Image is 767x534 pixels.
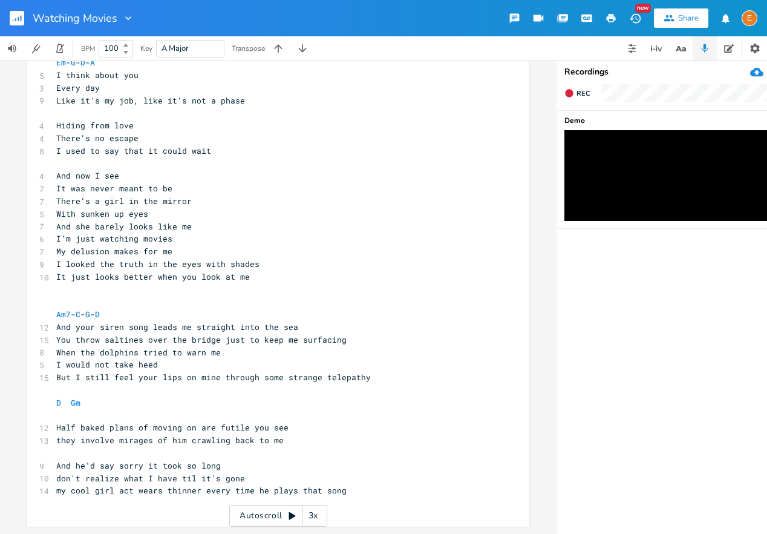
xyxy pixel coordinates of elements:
span: Hiding from love [56,120,134,131]
span: Half baked plans of moving on are futile you see [56,422,289,433]
span: Em [56,57,66,68]
span: Rec [576,89,590,98]
span: my cool girl act wears thinner every time he plays that song [56,485,347,496]
span: A [90,57,95,68]
span: Like it's my job, like it's not a phase [56,95,245,106]
div: Transpose [232,45,265,52]
span: don't realize what I have til it's gone [56,473,245,484]
span: And now I see [56,170,119,181]
div: New [635,4,651,13]
span: I’m just watching movies [56,233,172,244]
span: Every day [56,82,100,93]
div: Key [140,45,152,52]
span: D [80,57,85,68]
span: D [95,309,100,320]
button: Share [654,8,708,28]
div: Share [678,13,699,24]
span: My delusion makes for me [56,246,172,257]
button: E [742,4,757,32]
span: I looked the truth in the eyes with shades [56,259,259,269]
span: Watching Movies [33,13,117,24]
span: - - - [56,309,105,320]
span: I would not take heed [56,359,158,370]
span: And your siren song leads me straight into the sea [56,321,298,332]
div: BPM [81,45,95,52]
span: Gm [71,397,80,408]
div: Autoscroll [229,505,327,527]
span: There’s no escape [56,133,139,143]
span: With sunken up eyes [56,208,148,219]
div: Erin Nicolle [742,10,757,26]
span: And she barely looks like me [56,221,192,232]
button: New [623,7,647,29]
span: When the dolphins tried to warn me [56,347,221,358]
span: D [56,397,61,408]
span: It was never meant to be [56,183,172,194]
span: You throw saltines over the bridge just to keep me surfacing [56,334,347,345]
span: Am7 [56,309,71,320]
span: It just looks better when you look at me [56,271,250,282]
span: G [71,57,76,68]
span: There’s a girl in the mirror [56,196,192,206]
span: And he’d say sorry it took so long [56,460,221,471]
button: Rec [560,84,595,103]
div: 3x [302,505,324,527]
span: A Major [162,43,189,54]
span: But I still feel your lips on mine through some strange telepathy [56,372,371,383]
span: they involve mirages of him crawling back to me [56,435,284,446]
span: I used to say that it could wait [56,145,211,156]
span: I think about you [56,70,139,81]
div: Demo [564,117,585,124]
span: - - - [56,57,100,68]
span: G [85,309,90,320]
span: C [76,309,80,320]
